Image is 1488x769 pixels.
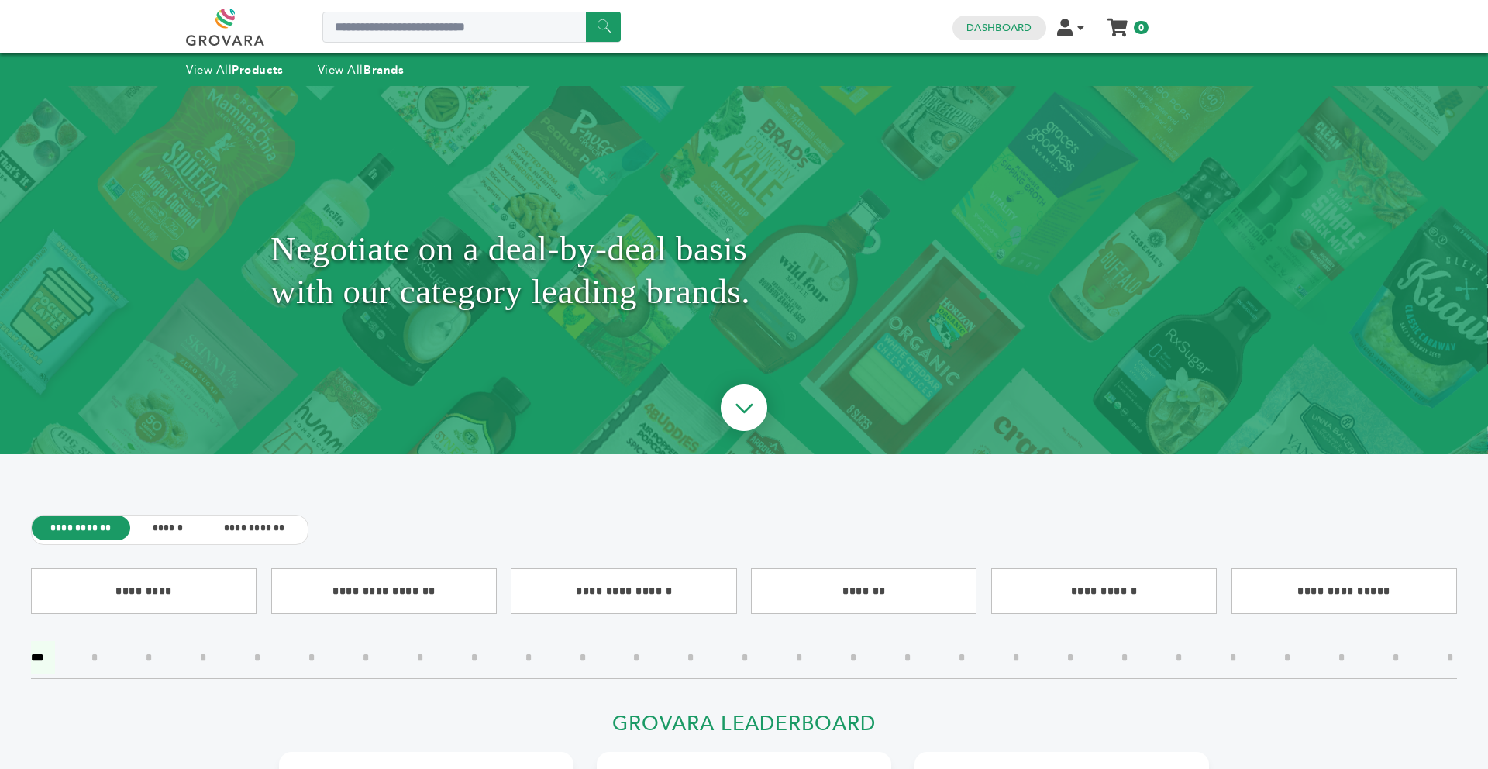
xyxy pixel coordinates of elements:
[186,62,284,78] a: View AllProducts
[318,62,405,78] a: View AllBrands
[1134,21,1149,34] span: 0
[279,712,1209,745] h2: Grovara Leaderboard
[322,12,621,43] input: Search a product or brand...
[703,369,785,451] img: ourBrandsHeroArrow.png
[232,62,283,78] strong: Products
[966,21,1032,35] a: Dashboard
[270,125,1218,416] h1: Negotiate on a deal-by-deal basis with our category leading brands.
[363,62,404,78] strong: Brands
[1109,14,1127,30] a: My Cart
